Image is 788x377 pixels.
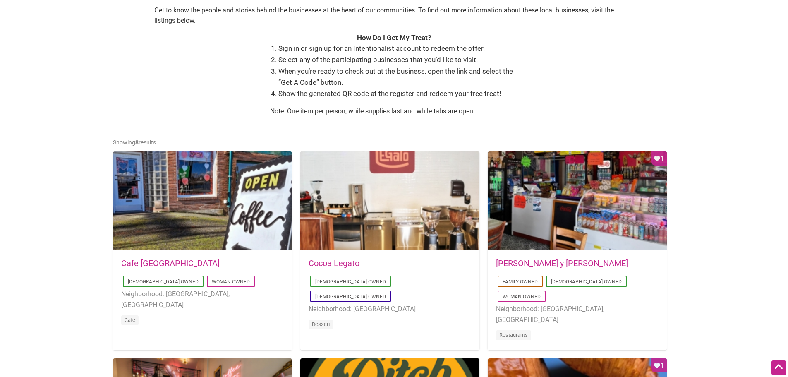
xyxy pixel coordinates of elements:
[135,139,139,146] b: 8
[113,139,156,146] span: Showing results
[278,88,518,99] li: Show the generated QR code at the register and redeem your free treat!
[212,279,250,285] a: Woman-Owned
[121,258,220,268] a: Cafe [GEOGRAPHIC_DATA]
[128,279,199,285] a: [DEMOGRAPHIC_DATA]-Owned
[270,106,518,117] p: Note: One item per person, while supplies last and while tabs are open.
[499,332,528,338] a: Restaurants
[315,294,386,300] a: [DEMOGRAPHIC_DATA]-Owned
[125,317,135,323] a: Cafe
[771,360,786,375] div: Scroll Back to Top
[496,304,659,325] li: Neighborhood: [GEOGRAPHIC_DATA], [GEOGRAPHIC_DATA]
[278,54,518,65] li: Select any of the participating businesses that you’d like to visit.
[503,294,541,300] a: Woman-Owned
[309,304,471,315] li: Neighborhood: [GEOGRAPHIC_DATA]
[121,289,284,310] li: Neighborhood: [GEOGRAPHIC_DATA], [GEOGRAPHIC_DATA]
[315,279,386,285] a: [DEMOGRAPHIC_DATA]-Owned
[503,279,538,285] a: Family-Owned
[312,321,330,327] a: Dessert
[496,258,628,268] a: [PERSON_NAME] y [PERSON_NAME]
[154,5,634,26] p: Get to know the people and stories behind the businesses at the heart of our communities. To find...
[357,34,431,42] strong: How Do I Get My Treat?
[278,43,518,54] li: Sign in or sign up for an Intentionalist account to redeem the offer.
[309,258,359,268] a: Cocoa Legato
[278,66,518,88] li: When you’re ready to check out at the business, open the link and select the “Get A Code” button.
[551,279,622,285] a: [DEMOGRAPHIC_DATA]-Owned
